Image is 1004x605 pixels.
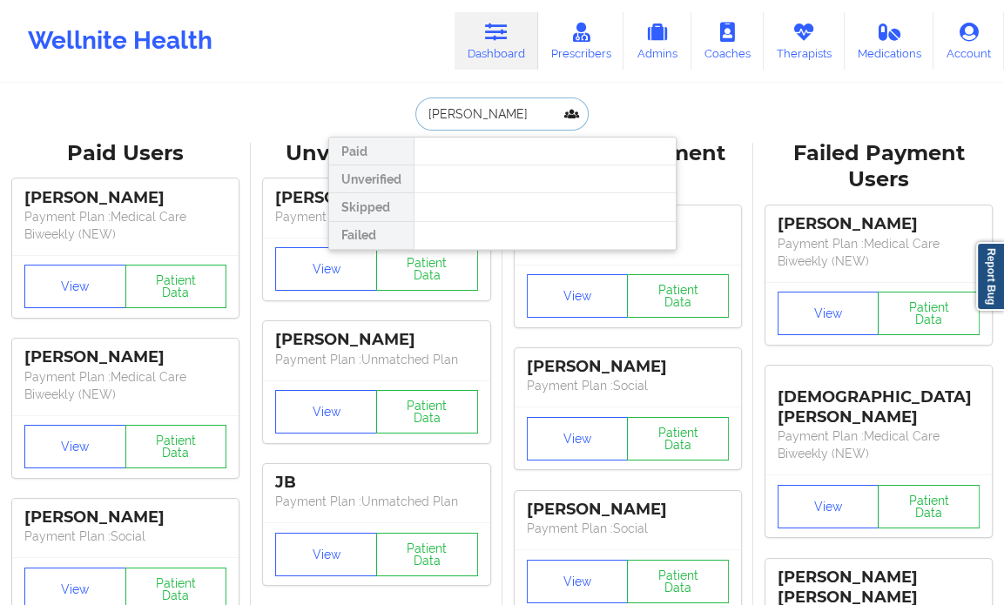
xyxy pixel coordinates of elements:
button: Patient Data [376,533,478,576]
button: View [24,265,126,308]
p: Payment Plan : Social [24,528,226,545]
button: View [778,292,879,335]
button: View [275,390,377,434]
button: Patient Data [878,292,980,335]
p: Payment Plan : Medical Care Biweekly (NEW) [778,427,980,462]
p: Payment Plan : Unmatched Plan [275,351,477,368]
p: Payment Plan : Medical Care Biweekly (NEW) [24,368,226,403]
button: View [275,247,377,291]
button: Patient Data [125,425,227,468]
div: JB [275,473,477,493]
a: Medications [845,12,934,70]
div: Unverified [329,165,414,193]
a: Report Bug [976,242,1004,311]
div: [PERSON_NAME] [275,188,477,208]
div: Failed Payment Users [765,140,992,194]
div: Unverified Users [263,140,489,167]
div: [PERSON_NAME] [24,188,226,208]
a: Coaches [691,12,764,70]
a: Prescribers [538,12,624,70]
button: Patient Data [627,274,729,318]
button: Patient Data [627,417,729,460]
div: [DEMOGRAPHIC_DATA][PERSON_NAME] [778,374,980,427]
button: View [24,425,126,468]
a: Therapists [764,12,845,70]
button: Patient Data [376,247,478,291]
button: Patient Data [878,485,980,528]
p: Payment Plan : Unmatched Plan [275,493,477,510]
div: Paid Users [12,140,239,167]
a: Admins [623,12,691,70]
button: View [527,560,629,603]
div: Failed [329,222,414,250]
p: Payment Plan : Medical Care Biweekly (NEW) [778,235,980,270]
a: Account [933,12,1004,70]
button: View [527,417,629,460]
button: Patient Data [125,265,227,308]
button: Patient Data [376,390,478,434]
div: [PERSON_NAME] [24,347,226,367]
div: [PERSON_NAME] [778,214,980,234]
div: Skipped [329,193,414,221]
div: [PERSON_NAME] [24,508,226,528]
div: [PERSON_NAME] [275,330,477,350]
button: View [778,485,879,528]
p: Payment Plan : Medical Care Biweekly (NEW) [24,208,226,243]
p: Payment Plan : Social [527,377,729,394]
div: Paid [329,138,414,165]
p: Payment Plan : Unmatched Plan [275,208,477,225]
p: Payment Plan : Social [527,520,729,537]
a: Dashboard [455,12,538,70]
div: [PERSON_NAME] [527,500,729,520]
button: View [527,274,629,318]
div: [PERSON_NAME] [527,357,729,377]
button: View [275,533,377,576]
button: Patient Data [627,560,729,603]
